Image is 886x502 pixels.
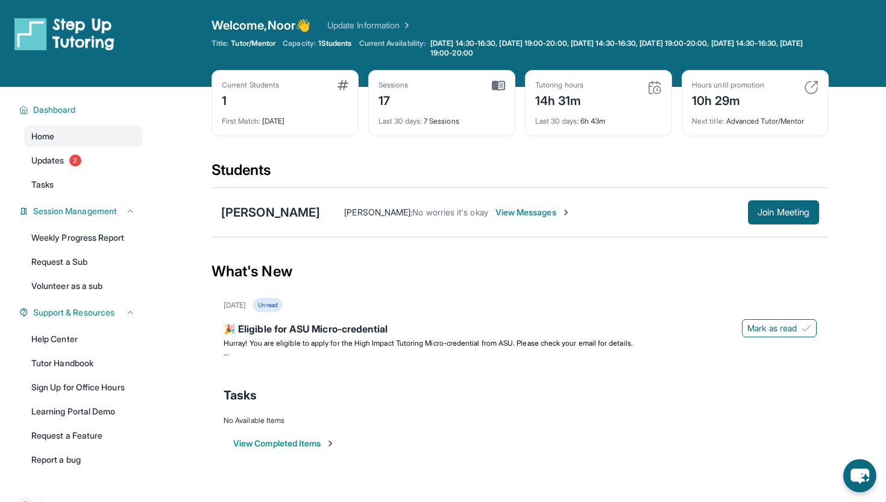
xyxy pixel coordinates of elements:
[31,154,64,167] span: Updates
[535,116,579,125] span: Last 30 days :
[224,300,246,310] div: [DATE]
[222,90,279,109] div: 1
[748,200,819,224] button: Join Meeting
[843,459,876,492] button: chat-button
[224,387,257,404] span: Tasks
[224,338,633,348] span: Hurray! You are eligible to apply for the High Impact Tutoring Micro-credential from ASU. Please ...
[742,319,817,337] button: Mark as read
[24,227,142,249] a: Weekly Progress Report
[212,17,310,34] span: Welcome, Noor 👋
[24,275,142,297] a: Volunteer as a sub
[231,39,275,48] span: Tutor/Mentor
[561,208,571,217] img: Chevron-Right
[692,90,764,109] div: 10h 29m
[14,17,115,51] img: logo
[24,125,142,147] a: Home
[212,160,829,187] div: Students
[318,39,352,48] span: 1 Students
[253,298,282,312] div: Unread
[212,39,228,48] span: Title:
[24,328,142,350] a: Help Center
[379,80,409,90] div: Sessions
[692,116,724,125] span: Next title :
[24,352,142,374] a: Tutor Handbook
[222,109,348,126] div: [DATE]
[33,205,117,217] span: Session Management
[535,90,583,109] div: 14h 31m
[33,307,115,319] span: Support & Resources
[24,425,142,446] a: Request a Feature
[283,39,316,48] span: Capacity:
[327,19,412,31] a: Update Information
[224,416,817,425] div: No Available Items
[344,207,412,217] span: [PERSON_NAME] :
[758,209,809,216] span: Join Meeting
[802,323,811,333] img: Mark as read
[233,437,335,450] button: View Completed Items
[379,109,505,126] div: 7 Sessions
[379,116,422,125] span: Last 30 days :
[804,80,818,95] img: card
[495,206,571,218] span: View Messages
[212,245,829,298] div: What's New
[28,307,135,319] button: Support & Resources
[428,39,829,58] a: [DATE] 14:30-16:30, [DATE] 19:00-20:00, [DATE] 14:30-16:30, [DATE] 19:00-20:00, [DATE] 14:30-16:3...
[379,90,409,109] div: 17
[647,80,662,95] img: card
[24,174,142,195] a: Tasks
[430,39,826,58] span: [DATE] 14:30-16:30, [DATE] 19:00-20:00, [DATE] 14:30-16:30, [DATE] 19:00-20:00, [DATE] 14:30-16:3...
[28,205,135,217] button: Session Management
[31,130,54,142] span: Home
[31,179,54,191] span: Tasks
[33,104,76,116] span: Dashboard
[28,104,135,116] button: Dashboard
[24,251,142,273] a: Request a Sub
[24,449,142,471] a: Report a bug
[24,150,142,171] a: Updates2
[535,109,662,126] div: 6h 43m
[222,80,279,90] div: Current Students
[24,376,142,398] a: Sign Up for Office Hours
[747,322,797,334] span: Mark as read
[69,154,81,167] span: 2
[535,80,583,90] div: Tutoring hours
[412,207,488,217] span: No worries it's okay
[400,19,412,31] img: Chevron Right
[221,204,320,221] div: [PERSON_NAME]
[222,116,260,125] span: First Match :
[692,80,764,90] div: Hours until promotion
[224,322,817,338] div: 🎉 Eligible for ASU Micro-credential
[359,39,426,58] span: Current Availability:
[338,80,348,90] img: card
[492,80,505,91] img: card
[692,109,818,126] div: Advanced Tutor/Mentor
[24,401,142,422] a: Learning Portal Demo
